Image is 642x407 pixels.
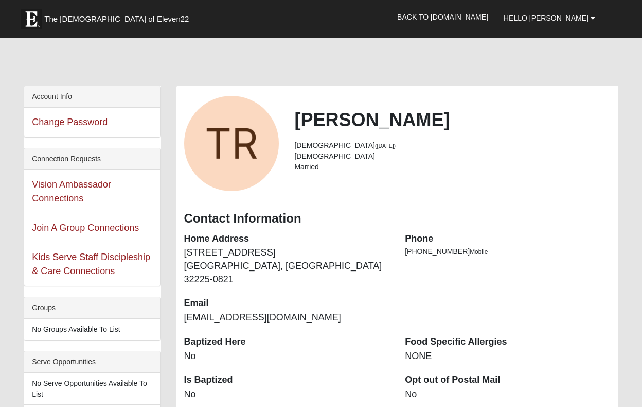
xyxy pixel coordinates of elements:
li: [DEMOGRAPHIC_DATA] [294,140,610,151]
dt: Phone [405,232,611,246]
a: Vision Ambassador Connections [32,179,111,203]
dt: Home Address [184,232,390,246]
div: Serve Opportunities [24,351,160,373]
dd: NONE [405,350,611,363]
dt: Baptized Here [184,335,390,349]
div: Connection Requests [24,148,160,170]
h3: Contact Information [184,211,611,226]
dt: Is Baptized [184,374,390,387]
a: The [DEMOGRAPHIC_DATA] of Eleven22 [16,4,222,29]
dt: Email [184,297,390,310]
dd: No [184,350,390,363]
a: Change Password [32,117,108,127]
small: ([DATE]) [375,143,396,149]
dt: Opt out of Postal Mail [405,374,611,387]
li: [PHONE_NUMBER] [405,246,611,257]
div: Groups [24,297,160,319]
li: [DEMOGRAPHIC_DATA] [294,151,610,162]
li: No Groups Available To List [24,319,160,340]
dd: [STREET_ADDRESS] [GEOGRAPHIC_DATA], [GEOGRAPHIC_DATA] 32225-0821 [184,246,390,286]
a: View Fullsize Photo [184,96,279,191]
a: Join A Group Connections [32,223,139,233]
dd: No [184,388,390,401]
img: Eleven22 logo [21,9,42,29]
a: Back to [DOMAIN_NAME] [389,4,496,30]
dt: Food Specific Allergies [405,335,611,349]
h2: [PERSON_NAME] [294,109,610,131]
span: Hello [PERSON_NAME] [504,14,588,22]
li: Married [294,162,610,173]
span: Mobile [470,248,488,256]
li: No Serve Opportunities Available To List [24,373,160,405]
a: Kids Serve Staff Discipleship & Care Connections [32,252,150,276]
dd: No [405,388,611,401]
a: Hello [PERSON_NAME] [496,5,603,31]
dd: [EMAIL_ADDRESS][DOMAIN_NAME] [184,311,390,325]
span: The [DEMOGRAPHIC_DATA] of Eleven22 [44,14,189,24]
div: Account Info [24,86,160,108]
